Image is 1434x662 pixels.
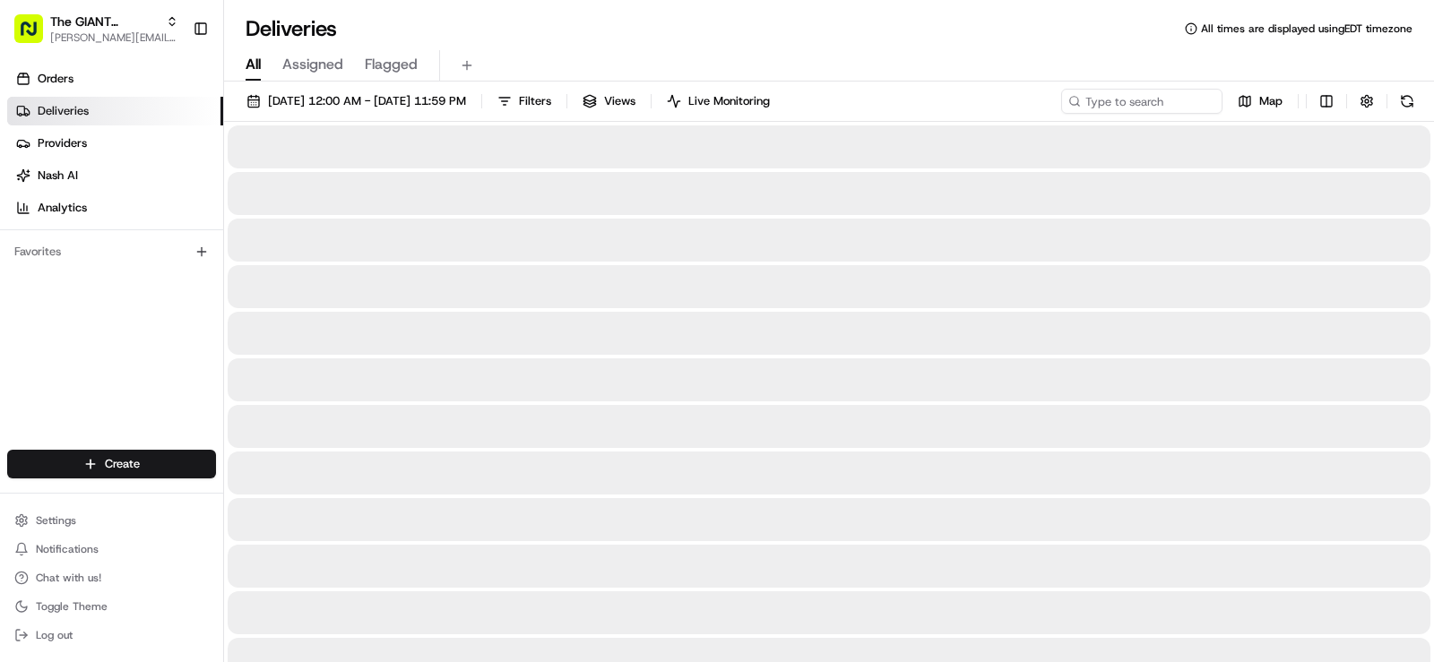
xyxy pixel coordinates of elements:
span: Analytics [38,200,87,216]
div: Favorites [7,237,216,266]
button: Chat with us! [7,565,216,590]
button: [DATE] 12:00 AM - [DATE] 11:59 PM [238,89,474,114]
span: Flagged [365,54,418,75]
button: Live Monitoring [659,89,778,114]
input: Type to search [1061,89,1222,114]
span: Views [604,93,635,109]
span: Toggle Theme [36,599,108,614]
span: Providers [38,135,87,151]
a: Deliveries [7,97,223,125]
span: Nash AI [38,168,78,184]
span: Filters [519,93,551,109]
span: Map [1259,93,1283,109]
button: Filters [489,89,559,114]
button: [PERSON_NAME][EMAIL_ADDRESS][PERSON_NAME][DOMAIN_NAME] [50,30,178,45]
a: Analytics [7,193,223,222]
span: Settings [36,513,76,528]
button: Settings [7,508,216,533]
button: Toggle Theme [7,594,216,619]
span: Live Monitoring [688,93,770,109]
button: Log out [7,623,216,648]
span: Log out [36,628,73,642]
span: Deliveries [38,103,89,119]
a: Providers [7,129,223,158]
button: Refresh [1395,89,1420,114]
button: The GIANT Company[PERSON_NAME][EMAIL_ADDRESS][PERSON_NAME][DOMAIN_NAME] [7,7,186,50]
span: Orders [38,71,73,87]
a: Orders [7,64,223,93]
span: All times are displayed using EDT timezone [1201,21,1412,36]
h1: Deliveries [246,14,337,43]
button: Create [7,450,216,478]
span: Assigned [282,54,343,75]
button: Views [574,89,644,114]
button: Map [1230,89,1291,114]
span: [DATE] 12:00 AM - [DATE] 11:59 PM [268,93,466,109]
span: Chat with us! [36,571,101,585]
span: All [246,54,261,75]
button: The GIANT Company [50,13,159,30]
button: Notifications [7,537,216,562]
span: Create [105,456,140,472]
span: Notifications [36,542,99,556]
a: Nash AI [7,161,223,190]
